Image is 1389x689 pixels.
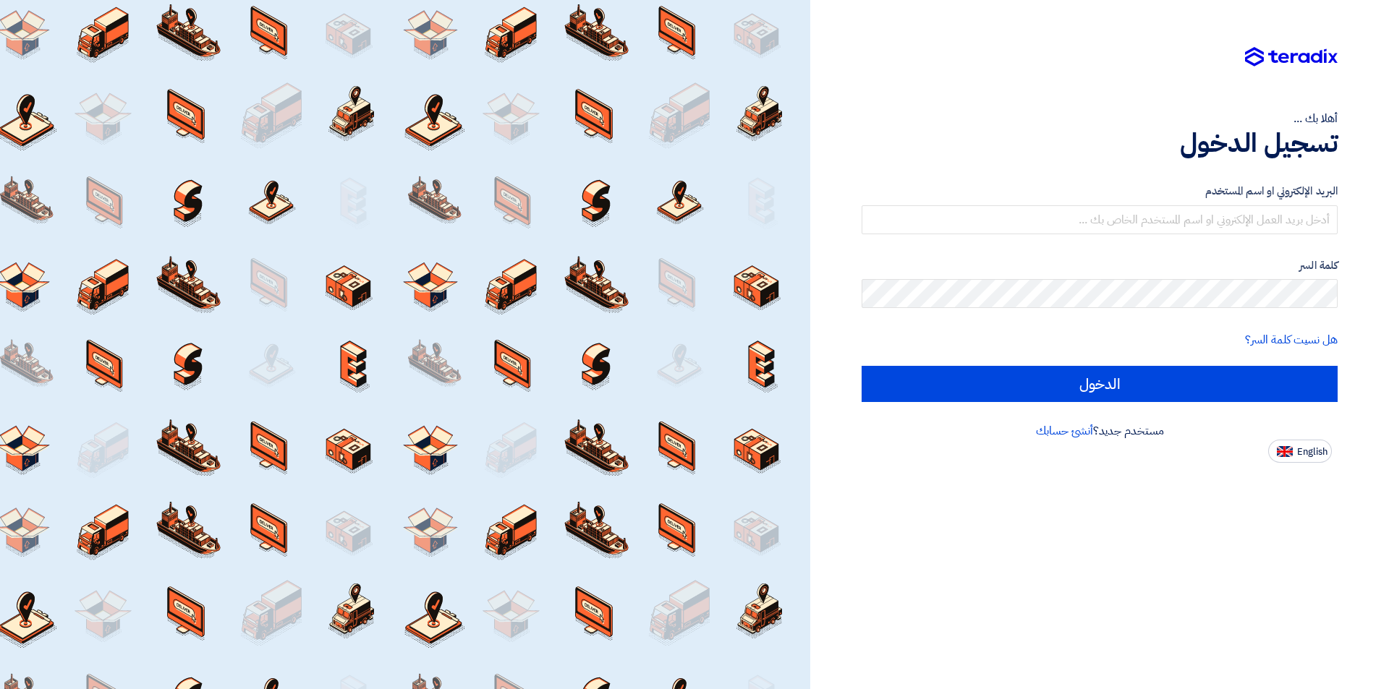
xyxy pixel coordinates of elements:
button: English [1268,440,1332,463]
label: كلمة السر [862,257,1338,274]
h1: تسجيل الدخول [862,127,1338,159]
div: مستخدم جديد؟ [862,422,1338,440]
a: أنشئ حسابك [1036,422,1093,440]
img: en-US.png [1277,446,1293,457]
input: الدخول [862,366,1338,402]
div: أهلا بك ... [862,110,1338,127]
label: البريد الإلكتروني او اسم المستخدم [862,183,1338,200]
span: English [1297,447,1328,457]
img: Teradix logo [1245,47,1338,67]
a: هل نسيت كلمة السر؟ [1245,331,1338,348]
input: أدخل بريد العمل الإلكتروني او اسم المستخدم الخاص بك ... [862,205,1338,234]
